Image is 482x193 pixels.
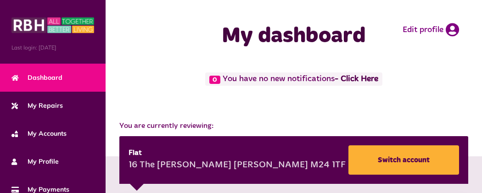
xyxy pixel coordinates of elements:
[11,44,94,52] span: Last login: [DATE]
[335,75,378,83] a: - Click Here
[11,101,63,110] span: My Repairs
[11,129,67,138] span: My Accounts
[129,159,346,172] div: 16 The [PERSON_NAME] [PERSON_NAME] M24 1TF
[119,121,468,132] span: You are currently reviewing:
[11,157,59,166] span: My Profile
[403,23,459,37] a: Edit profile
[11,73,62,83] span: Dashboard
[11,16,94,34] img: MyRBH
[348,145,459,175] a: Switch account
[149,23,438,50] h1: My dashboard
[129,148,346,159] div: Flat
[209,76,220,84] span: 0
[205,72,382,86] span: You have no new notifications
